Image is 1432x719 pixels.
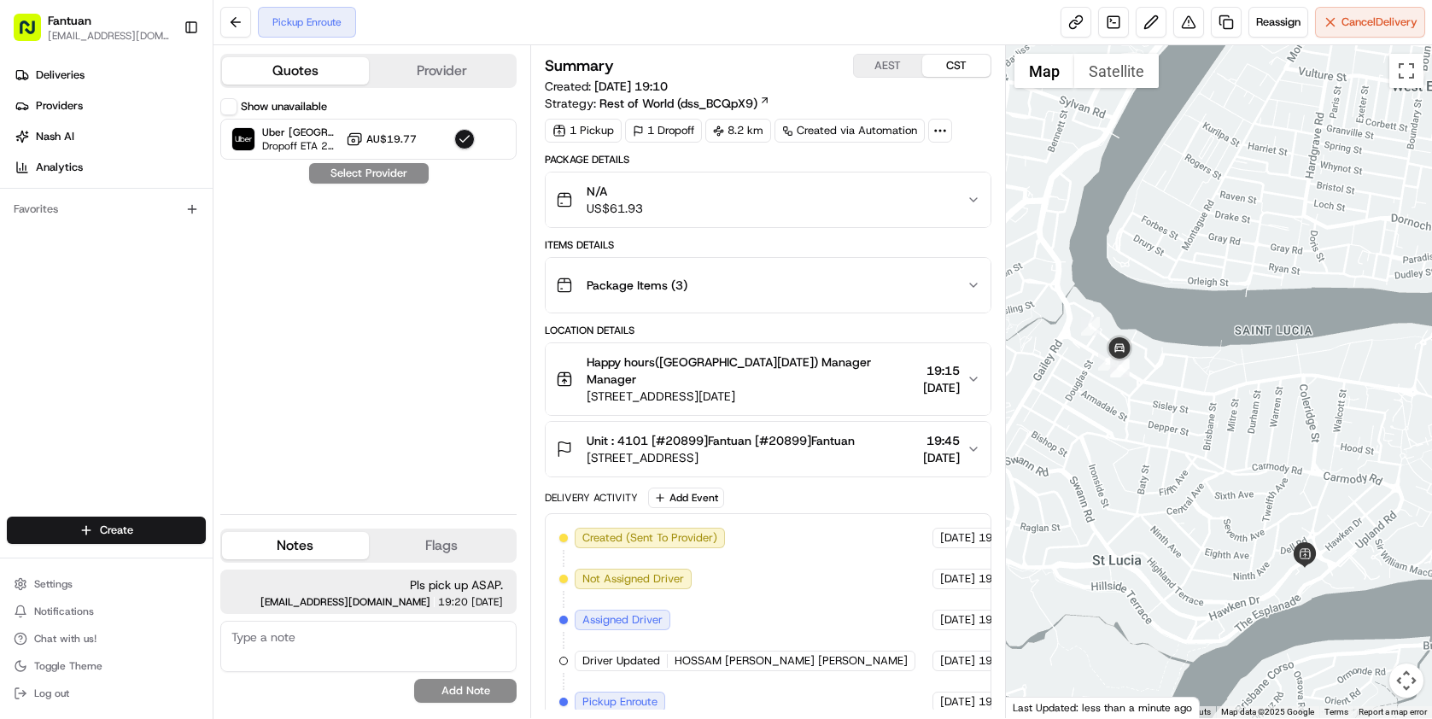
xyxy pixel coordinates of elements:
[774,119,925,143] a: Created via Automation
[1341,15,1417,30] span: Cancel Delivery
[137,375,281,406] a: 💻API Documentation
[587,449,855,466] span: [STREET_ADDRESS]
[854,55,922,77] button: AEST
[161,382,274,399] span: API Documentation
[142,311,148,324] span: •
[546,172,991,227] button: N/AUS$61.93
[545,324,991,337] div: Location Details
[34,632,96,646] span: Chat with us!
[7,654,206,678] button: Toggle Theme
[17,383,31,397] div: 📗
[36,98,83,114] span: Providers
[587,388,916,405] span: [STREET_ADDRESS][DATE]
[1110,359,1129,377] div: 4
[34,382,131,399] span: Knowledge Base
[1315,7,1425,38] button: CancelDelivery
[36,160,83,175] span: Analytics
[7,627,206,651] button: Chat with us!
[36,163,67,194] img: 8016278978528_b943e370aa5ada12b00a_72.png
[546,343,991,415] button: Happy hours([GEOGRAPHIC_DATA][DATE]) Manager Manager[STREET_ADDRESS][DATE]19:15[DATE]
[587,277,687,294] span: Package Items ( 3 )
[17,163,48,194] img: 1736555255976-a54dd68f-1ca7-489b-9aae-adbdc363a1c4
[546,258,991,313] button: Package Items (3)
[48,29,170,43] button: [EMAIL_ADDRESS][DOMAIN_NAME]
[100,523,133,538] span: Create
[1256,15,1300,30] span: Reassign
[369,57,516,85] button: Provider
[545,153,991,167] div: Package Details
[922,55,991,77] button: CST
[582,530,717,546] span: Created (Sent To Provider)
[34,577,73,591] span: Settings
[625,119,702,143] div: 1 Dropoff
[587,432,855,449] span: Unit : 4101 [#20899]Fantuan [#20899]Fantuan
[1010,696,1067,718] a: Open this area in Google Maps (opens a new window)
[7,7,177,48] button: Fantuan[EMAIL_ADDRESS][DOMAIN_NAME]
[53,311,138,324] span: [PERSON_NAME]
[7,599,206,623] button: Notifications
[48,12,91,29] button: Fantuan
[34,312,48,325] img: 1736555255976-a54dd68f-1ca7-489b-9aae-adbdc363a1c4
[648,488,724,508] button: Add Event
[77,163,280,180] div: Start new chat
[290,168,311,189] button: Start new chat
[7,572,206,596] button: Settings
[582,694,658,710] span: Pickup Enroute
[1324,707,1348,716] a: Terms
[232,128,254,150] img: Uber Australia
[979,694,1032,710] span: 19:14 CST
[346,131,417,148] button: AU$19.77
[1010,696,1067,718] img: Google
[17,222,109,236] div: Past conversations
[17,295,44,322] img: Asif Zaman Khan
[582,612,663,628] span: Assigned Driver
[144,383,158,397] div: 💻
[34,605,94,618] span: Notifications
[17,17,51,51] img: Nash
[7,517,206,544] button: Create
[587,183,643,200] span: N/A
[923,449,960,466] span: [DATE]
[1359,707,1427,716] a: Report a map error
[675,653,908,669] span: HOSSAM [PERSON_NAME] [PERSON_NAME]
[545,95,770,112] div: Strategy:
[979,653,1032,669] span: 19:14 CST
[7,61,213,89] a: Deliveries
[234,576,503,593] span: Pls pick up ASAP.
[923,362,960,379] span: 19:15
[34,266,48,279] img: 1736555255976-a54dd68f-1ca7-489b-9aae-adbdc363a1c4
[7,196,206,223] div: Favorites
[940,571,975,587] span: [DATE]
[1081,317,1100,336] div: 1
[599,95,770,112] a: Rest of World (dss_BCQpX9)
[36,67,85,83] span: Deliveries
[265,219,311,239] button: See all
[545,119,622,143] div: 1 Pickup
[940,694,975,710] span: [DATE]
[582,653,660,669] span: Driver Updated
[582,571,684,587] span: Not Assigned Driver
[1006,697,1200,718] div: Last Updated: less than a minute ago
[262,139,339,153] span: Dropoff ETA 23 minutes
[545,238,991,252] div: Items Details
[151,311,191,324] span: 8月14日
[438,597,468,607] span: 19:20
[587,200,643,217] span: US$61.93
[923,379,960,396] span: [DATE]
[940,612,975,628] span: [DATE]
[170,424,207,436] span: Pylon
[594,79,668,94] span: [DATE] 19:10
[545,78,668,95] span: Created:
[10,375,137,406] a: 📗Knowledge Base
[923,432,960,449] span: 19:45
[1221,707,1314,716] span: Map data ©2025 Google
[705,119,771,143] div: 8.2 km
[1389,663,1423,698] button: Map camera controls
[979,530,1032,546] span: 19:10 CST
[222,57,369,85] button: Quotes
[7,92,213,120] a: Providers
[142,265,148,278] span: •
[366,132,417,146] span: AU$19.77
[546,422,991,476] button: Unit : 4101 [#20899]Fantuan [#20899]Fantuan[STREET_ADDRESS]19:45[DATE]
